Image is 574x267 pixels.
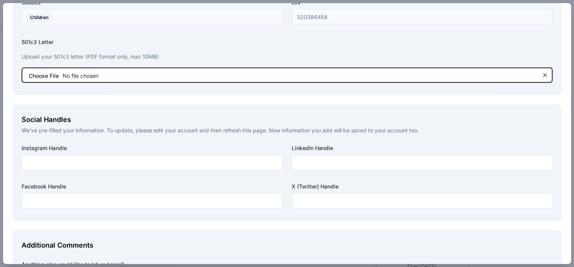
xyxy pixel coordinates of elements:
div: Children [27,13,52,23]
button: Children [22,9,282,26]
label: X (Twitter) Handle [292,183,552,191]
p: Upload your 501c3 letter (PDF format only, max 10MB) [22,52,552,61]
label: Instagram Handle [22,144,282,152]
div: We've pre-filled your information. To update, please and then refresh this page. New information ... [22,126,552,135]
div: Social Handles [22,114,552,126]
a: edit your account [154,127,198,134]
label: 501c3 Letter [22,38,552,46]
label: LinkedIn Handle [292,144,552,152]
label: Facebook Handle [22,183,282,191]
div: Additional Comments [22,239,552,252]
